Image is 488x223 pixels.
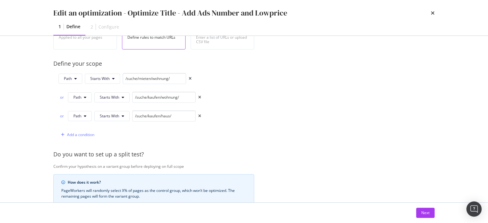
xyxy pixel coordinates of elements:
div: How does it work? [68,180,246,185]
div: 2 [91,24,93,30]
div: Next [421,210,430,215]
div: Add a condition [67,132,94,137]
div: Enter a list of URLs or upload CSV file [196,35,249,44]
div: Define [66,23,80,30]
div: times [198,114,201,118]
button: Path [58,74,82,84]
div: times [431,8,435,18]
div: Applied to all your pages [59,35,112,40]
button: Starts With [94,111,130,121]
span: Path [73,95,81,100]
span: Starts With [90,76,110,81]
div: Edit an optimization - Optimize Title - Add Ads Number and Lowprice [53,8,287,18]
button: Add a condition [58,130,94,140]
span: Starts With [100,113,119,119]
div: Confirm your hypothesis on a variant group before deploying on full scope [53,164,466,169]
div: Define rules to match URLs [127,35,180,40]
div: info banner [53,174,254,222]
button: Path [68,111,92,121]
div: or [58,95,65,100]
div: Define your scope [53,60,466,68]
div: Open Intercom Messenger [466,201,482,217]
div: times [189,77,192,81]
div: times [198,95,201,99]
div: Configure [98,24,119,30]
button: Next [416,208,435,218]
div: 1 [58,23,61,30]
span: Path [73,113,81,119]
button: Path [68,92,92,102]
div: PageWorkers will randomly select X% of pages as the control group, which won’t be optimized. The ... [61,188,246,216]
button: Starts With [85,74,120,84]
div: Do you want to set up a split test? [53,150,466,159]
div: or [58,113,65,119]
span: Starts With [100,95,119,100]
button: Starts With [94,92,130,102]
span: Path [64,76,72,81]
